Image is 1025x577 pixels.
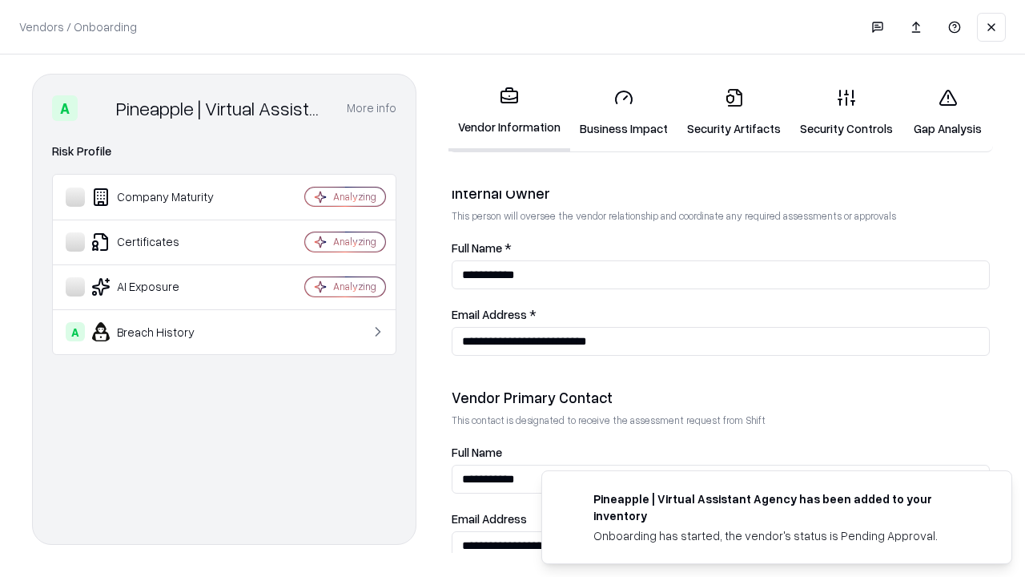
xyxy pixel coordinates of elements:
label: Email Address * [452,309,990,321]
div: Onboarding has started, the vendor's status is Pending Approval. [593,527,973,544]
p: Vendors / Onboarding [19,18,137,35]
label: Email Address [452,513,990,525]
div: Pineapple | Virtual Assistant Agency has been added to your inventory [593,490,973,524]
a: Security Controls [790,75,902,150]
div: A [66,322,85,341]
label: Full Name * [452,242,990,254]
div: Pineapple | Virtual Assistant Agency [116,95,328,121]
div: Vendor Primary Contact [452,388,990,407]
div: Breach History [66,322,257,341]
label: Full Name [452,446,990,458]
div: Analyzing [333,280,376,293]
p: This person will oversee the vendor relationship and coordinate any required assessments or appro... [452,209,990,223]
div: Analyzing [333,190,376,204]
button: More info [347,94,396,123]
a: Security Artifacts [677,75,790,150]
div: Analyzing [333,235,376,248]
div: AI Exposure [66,277,257,297]
div: Internal Owner [452,184,990,203]
div: Risk Profile [52,142,396,161]
p: This contact is designated to receive the assessment request from Shift [452,414,990,427]
a: Gap Analysis [902,75,993,150]
img: Pineapple | Virtual Assistant Agency [84,95,110,121]
a: Business Impact [570,75,677,150]
div: A [52,95,78,121]
div: Certificates [66,232,257,252]
a: Vendor Information [448,74,570,151]
div: Company Maturity [66,188,257,207]
img: trypineapple.com [561,490,581,510]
